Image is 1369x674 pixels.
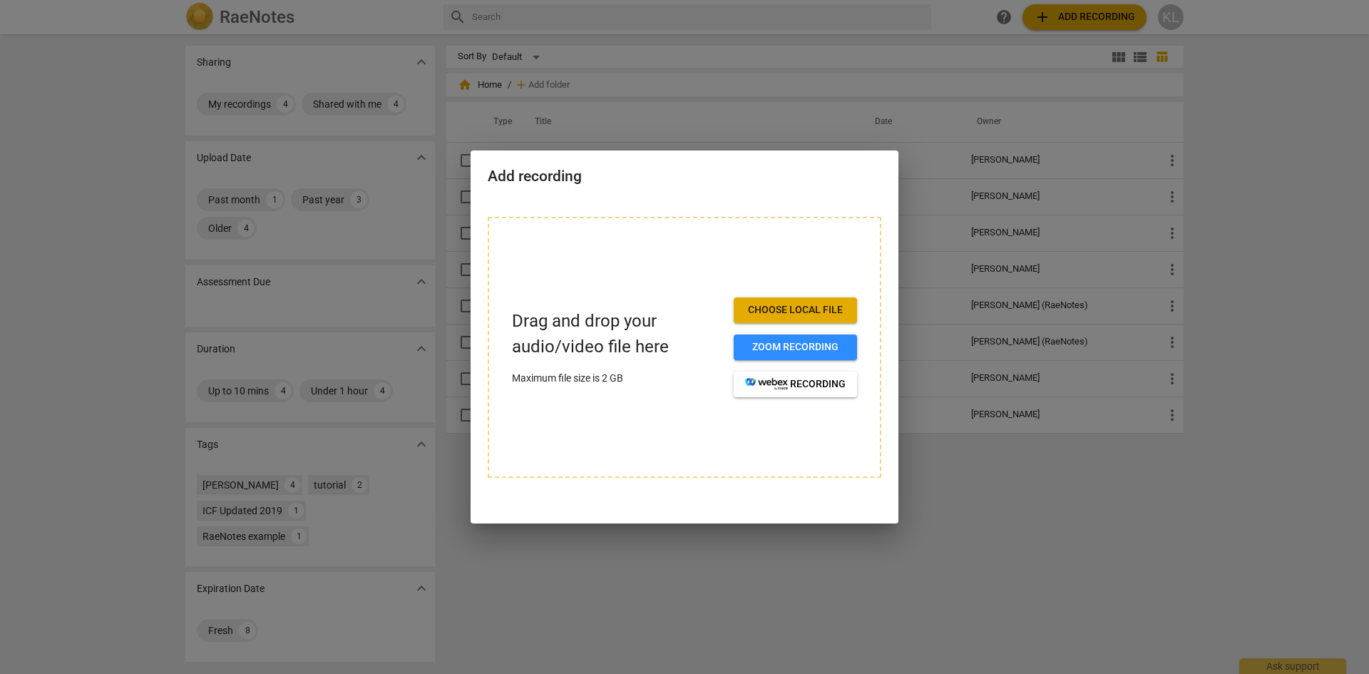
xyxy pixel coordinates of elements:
button: Zoom recording [734,335,857,360]
span: Choose local file [745,303,846,317]
p: Maximum file size is 2 GB [512,371,722,386]
span: recording [745,377,846,392]
button: recording [734,372,857,397]
h2: Add recording [488,168,881,185]
button: Choose local file [734,297,857,323]
p: Drag and drop your audio/video file here [512,309,722,359]
span: Zoom recording [745,340,846,354]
